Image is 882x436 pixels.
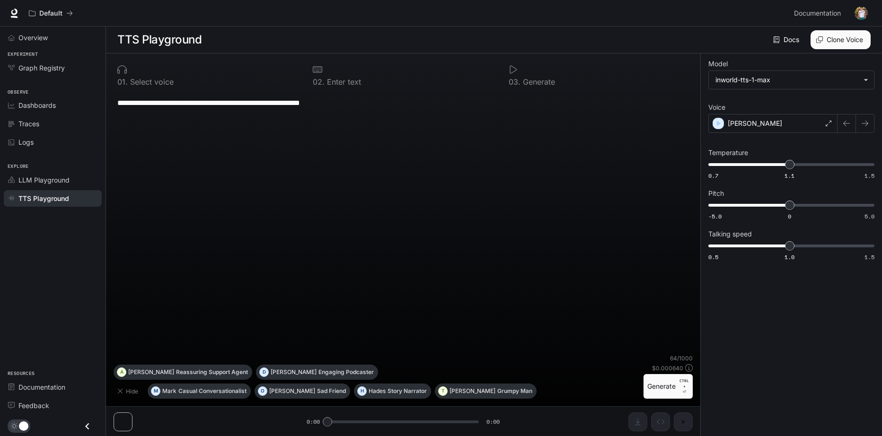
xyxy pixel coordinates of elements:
[325,78,361,86] p: Enter text
[788,212,791,220] span: 0
[271,369,317,375] p: [PERSON_NAME]
[25,4,77,23] button: All workspaces
[652,364,683,372] p: $ 0.000640
[785,172,794,180] span: 1.1
[4,172,102,188] a: LLM Playground
[708,61,728,67] p: Model
[114,365,252,380] button: A[PERSON_NAME]Reassuring Support Agent
[117,30,202,49] h1: TTS Playground
[644,374,693,399] button: GenerateCTRL +⏎
[520,78,555,86] p: Generate
[497,388,532,394] p: Grumpy Man
[728,119,782,128] p: [PERSON_NAME]
[785,253,794,261] span: 1.0
[162,388,176,394] p: Mark
[855,7,868,20] img: User avatar
[708,104,725,111] p: Voice
[18,401,49,410] span: Feedback
[509,78,520,86] p: 0 3 .
[176,369,248,375] p: Reassuring Support Agent
[151,384,160,399] div: M
[790,4,848,23] a: Documentation
[128,369,174,375] p: [PERSON_NAME]
[708,149,748,156] p: Temperature
[354,384,431,399] button: HHadesStory Narrator
[18,33,48,43] span: Overview
[4,60,102,76] a: Graph Registry
[388,388,427,394] p: Story Narrator
[4,134,102,150] a: Logs
[864,212,874,220] span: 5.0
[18,119,39,129] span: Traces
[117,78,128,86] p: 0 1 .
[771,30,803,49] a: Docs
[18,175,70,185] span: LLM Playground
[852,4,871,23] button: User avatar
[18,193,69,203] span: TTS Playground
[709,71,874,89] div: inworld-tts-1-max
[708,253,718,261] span: 0.5
[708,172,718,180] span: 0.7
[679,378,689,395] p: ⏎
[128,78,174,86] p: Select voice
[670,354,693,362] p: 64 / 1000
[794,8,841,19] span: Documentation
[77,417,98,436] button: Close drawer
[708,212,722,220] span: -5.0
[114,384,144,399] button: Hide
[679,378,689,389] p: CTRL +
[260,365,268,380] div: D
[313,78,325,86] p: 0 2 .
[317,388,346,394] p: Sad Friend
[256,365,378,380] button: D[PERSON_NAME]Engaging Podcaster
[864,253,874,261] span: 1.5
[18,137,34,147] span: Logs
[39,9,62,17] p: Default
[715,75,859,85] div: inworld-tts-1-max
[4,190,102,207] a: TTS Playground
[18,382,65,392] span: Documentation
[4,97,102,113] a: Dashboards
[439,384,447,399] div: T
[255,384,350,399] button: O[PERSON_NAME]Sad Friend
[148,384,251,399] button: MMarkCasual Conversationalist
[269,388,315,394] p: [PERSON_NAME]
[18,100,56,110] span: Dashboards
[19,420,28,431] span: Dark mode toggle
[4,397,102,414] a: Feedback
[864,172,874,180] span: 1.5
[4,379,102,395] a: Documentation
[318,369,374,375] p: Engaging Podcaster
[18,63,65,73] span: Graph Registry
[258,384,267,399] div: O
[117,365,126,380] div: A
[178,388,247,394] p: Casual Conversationalist
[4,29,102,46] a: Overview
[369,388,386,394] p: Hades
[811,30,871,49] button: Clone Voice
[4,115,102,132] a: Traces
[358,384,366,399] div: H
[708,231,752,237] p: Talking speed
[450,388,495,394] p: [PERSON_NAME]
[708,190,724,197] p: Pitch
[435,384,537,399] button: T[PERSON_NAME]Grumpy Man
